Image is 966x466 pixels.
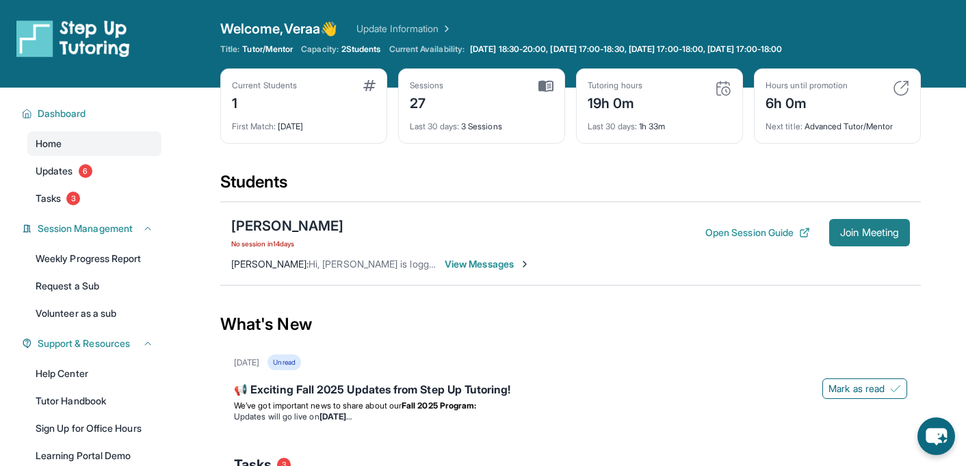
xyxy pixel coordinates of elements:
[27,159,161,183] a: Updates6
[234,411,907,422] li: Updates will go live on
[232,121,276,131] span: First Match :
[232,91,297,113] div: 1
[766,80,848,91] div: Hours until promotion
[467,44,785,55] a: [DATE] 18:30-20:00, [DATE] 17:00-18:30, [DATE] 17:00-18:00, [DATE] 17:00-18:00
[38,107,86,120] span: Dashboard
[410,113,553,132] div: 3 Sessions
[38,337,130,350] span: Support & Resources
[766,91,848,113] div: 6h 0m
[231,238,343,249] span: No session in 14 days
[766,121,802,131] span: Next title :
[220,19,337,38] span: Welcome, Veraa 👋
[232,113,376,132] div: [DATE]
[715,80,731,96] img: card
[38,222,133,235] span: Session Management
[27,416,161,441] a: Sign Up for Office Hours
[27,361,161,386] a: Help Center
[439,22,452,36] img: Chevron Right
[220,171,921,201] div: Students
[402,400,476,411] strong: Fall 2025 Program:
[27,389,161,413] a: Tutor Handbook
[220,44,239,55] span: Title:
[234,381,907,400] div: 📢 Exciting Fall 2025 Updates from Step Up Tutoring!
[231,258,309,270] span: [PERSON_NAME] :
[27,301,161,326] a: Volunteer as a sub
[234,357,259,368] div: [DATE]
[890,383,901,394] img: Mark as read
[588,80,642,91] div: Tutoring hours
[363,80,376,91] img: card
[389,44,465,55] span: Current Availability:
[829,219,910,246] button: Join Meeting
[470,44,782,55] span: [DATE] 18:30-20:00, [DATE] 17:00-18:30, [DATE] 17:00-18:00, [DATE] 17:00-18:00
[588,121,637,131] span: Last 30 days :
[32,107,153,120] button: Dashboard
[588,113,731,132] div: 1h 33m
[27,246,161,271] a: Weekly Progress Report
[36,192,61,205] span: Tasks
[445,257,530,271] span: View Messages
[893,80,909,96] img: card
[66,192,80,205] span: 3
[267,354,300,370] div: Unread
[410,80,444,91] div: Sessions
[410,91,444,113] div: 27
[231,216,343,235] div: [PERSON_NAME]
[828,382,885,396] span: Mark as read
[16,19,130,57] img: logo
[766,113,909,132] div: Advanced Tutor/Mentor
[32,222,153,235] button: Session Management
[538,80,553,92] img: card
[234,400,402,411] span: We’ve got important news to share about our
[705,226,810,240] button: Open Session Guide
[36,164,73,178] span: Updates
[79,164,92,178] span: 6
[220,294,921,354] div: What's New
[27,186,161,211] a: Tasks3
[309,258,945,270] span: Hi, [PERSON_NAME] is logging on shortly however she wanted me to inform you that I missed placed ...
[301,44,339,55] span: Capacity:
[319,411,352,422] strong: [DATE]
[27,274,161,298] a: Request a Sub
[840,229,899,237] span: Join Meeting
[356,22,452,36] a: Update Information
[588,91,642,113] div: 19h 0m
[822,378,907,399] button: Mark as read
[410,121,459,131] span: Last 30 days :
[341,44,381,55] span: 2 Students
[232,80,297,91] div: Current Students
[32,337,153,350] button: Support & Resources
[36,137,62,151] span: Home
[242,44,293,55] span: Tutor/Mentor
[519,259,530,270] img: Chevron-Right
[917,417,955,455] button: chat-button
[27,131,161,156] a: Home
